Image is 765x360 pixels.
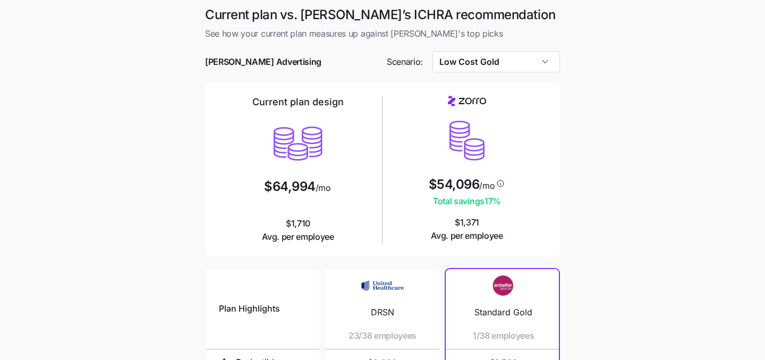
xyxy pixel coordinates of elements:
[348,329,416,342] span: 23/38 employees
[371,306,394,319] span: DRSN
[262,230,334,244] span: Avg. per employee
[482,275,525,296] img: Carrier
[252,96,344,108] h2: Current plan design
[387,55,423,69] span: Scenario:
[431,216,503,242] span: $1,371
[429,195,506,208] span: Total savings 17 %
[262,217,334,244] span: $1,710
[431,229,503,242] span: Avg. per employee
[474,306,532,319] span: Standard Gold
[205,6,560,23] h1: Current plan vs. [PERSON_NAME]’s ICHRA recommendation
[205,27,560,40] span: See how your current plan measures up against [PERSON_NAME]'s top picks
[264,180,316,193] span: $64,994
[479,181,495,190] span: /mo
[205,55,321,69] span: [PERSON_NAME] Advertising
[473,329,534,342] span: 1/38 employees
[316,183,331,192] span: /mo
[429,178,480,191] span: $54,096
[219,302,280,315] span: Plan Highlights
[361,275,404,296] img: Carrier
